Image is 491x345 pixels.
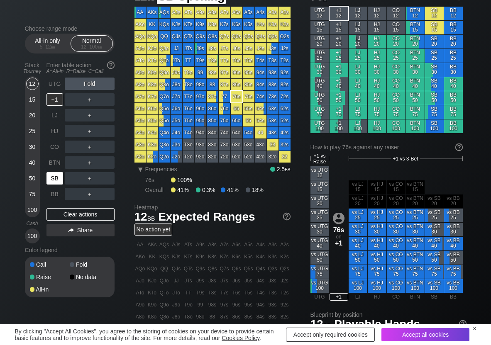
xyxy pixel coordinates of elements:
div: KJs [171,19,182,30]
h2: Choose range mode [25,25,115,32]
div: HJ 15 [368,21,386,34]
div: J5s [243,43,254,54]
div: 83s [267,79,278,90]
div: 15 [26,93,39,106]
div: ＋ [65,156,115,169]
div: AJo [134,43,146,54]
div: LJ 50 [349,91,367,105]
div: 76s [145,177,171,183]
span: +1 vs Raise [311,153,329,165]
div: Q6s [231,31,242,42]
div: BTN 30 [406,63,425,77]
div: +1 100 [330,119,348,133]
div: SB 15 [425,21,444,34]
div: KQs [159,19,170,30]
div: 84s [255,79,266,90]
div: 75s [243,91,254,102]
img: icon-avatar.b40e07d9.svg [333,212,344,224]
div: UTG 30 [310,63,329,77]
div: CO 75 [387,105,406,119]
div: A2s [279,7,291,18]
div: JTo [171,55,182,66]
div: ＋ [65,141,115,153]
div: KTs [183,19,194,30]
div: A5o [134,115,146,126]
div: 94s [255,67,266,78]
a: Cookies Policy [222,335,259,341]
div: 63s [267,103,278,114]
div: 88 [207,79,218,90]
div: Raise [30,274,70,280]
div: +1 15 [330,21,348,34]
div: CO 30 [387,63,406,77]
div: 92s [279,67,291,78]
div: SB 25 [425,49,444,63]
div: A7s [219,7,230,18]
div: 94o [195,127,206,138]
div: 43s [267,127,278,138]
div: T4o [183,127,194,138]
div: Normal [73,36,111,51]
div: SB 75 [425,105,444,119]
div: K7o [147,91,158,102]
div: CO 15 [387,21,406,34]
div: J2s [279,43,291,54]
div: ▾ [135,164,146,174]
div: 53o [243,139,254,151]
div: HJ 30 [368,63,386,77]
div: T7s [219,55,230,66]
div: TT [183,55,194,66]
div: LJ 25 [349,49,367,63]
div: AKo [134,19,146,30]
img: help.32db89a4.svg [454,143,464,152]
div: 33 [267,139,278,151]
div: Q9s [195,31,206,42]
div: Q8o [159,79,170,90]
div: HJ [46,125,63,137]
div: 93s [267,67,278,78]
div: All-in [30,287,70,292]
div: 100 [26,204,39,216]
div: SB 20 [425,35,444,49]
div: 85s [243,79,254,90]
div: K7s [219,19,230,30]
div: LJ 40 [349,77,367,91]
div: ＋ [65,93,115,106]
div: K8s [207,19,218,30]
div: K6o [147,103,158,114]
div: HJ 20 [368,35,386,49]
div: 76s [231,91,242,102]
div: LJ 12 [349,7,367,20]
div: K4s [255,19,266,30]
div: J9s [195,43,206,54]
div: 72o [219,151,230,163]
div: 32s [279,139,291,151]
div: QJs [171,31,182,42]
div: T5o [183,115,194,126]
div: No data [70,274,110,280]
div: 82o [207,151,218,163]
div: 77 [219,91,230,102]
div: T2o [183,151,194,163]
div: JJ [171,43,182,54]
div: SB 50 [425,91,444,105]
div: 52o [243,151,254,163]
div: AJs [171,7,182,18]
div: J9o [171,67,182,78]
div: 12 – 100 [74,44,109,50]
div: K5s [243,19,254,30]
div: ATs [183,7,194,18]
div: LJ 15 [349,21,367,34]
div: A7o [134,91,146,102]
div: ＋ [65,172,115,185]
div: KK [147,19,158,30]
div: K3s [267,19,278,30]
div: J4o [171,127,182,138]
div: Q3o [159,139,170,151]
div: Q4s [255,31,266,42]
div: × [473,325,476,332]
div: +1 [46,93,63,106]
div: 72s [279,91,291,102]
div: 83o [207,139,218,151]
div: K5o [147,115,158,126]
